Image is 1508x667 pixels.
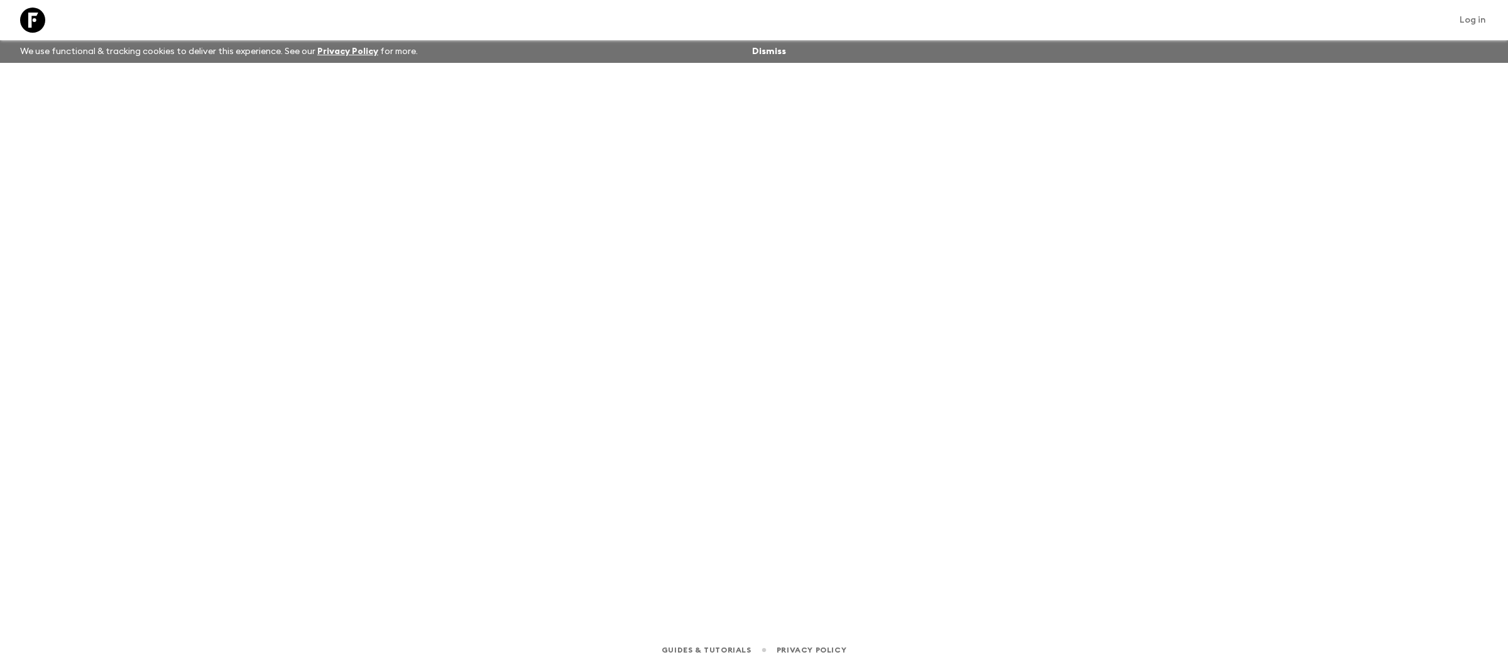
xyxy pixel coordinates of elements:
[1453,11,1493,29] a: Log in
[15,40,423,63] p: We use functional & tracking cookies to deliver this experience. See our for more.
[777,643,846,657] a: Privacy Policy
[317,47,378,56] a: Privacy Policy
[749,43,789,60] button: Dismiss
[662,643,751,657] a: Guides & Tutorials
